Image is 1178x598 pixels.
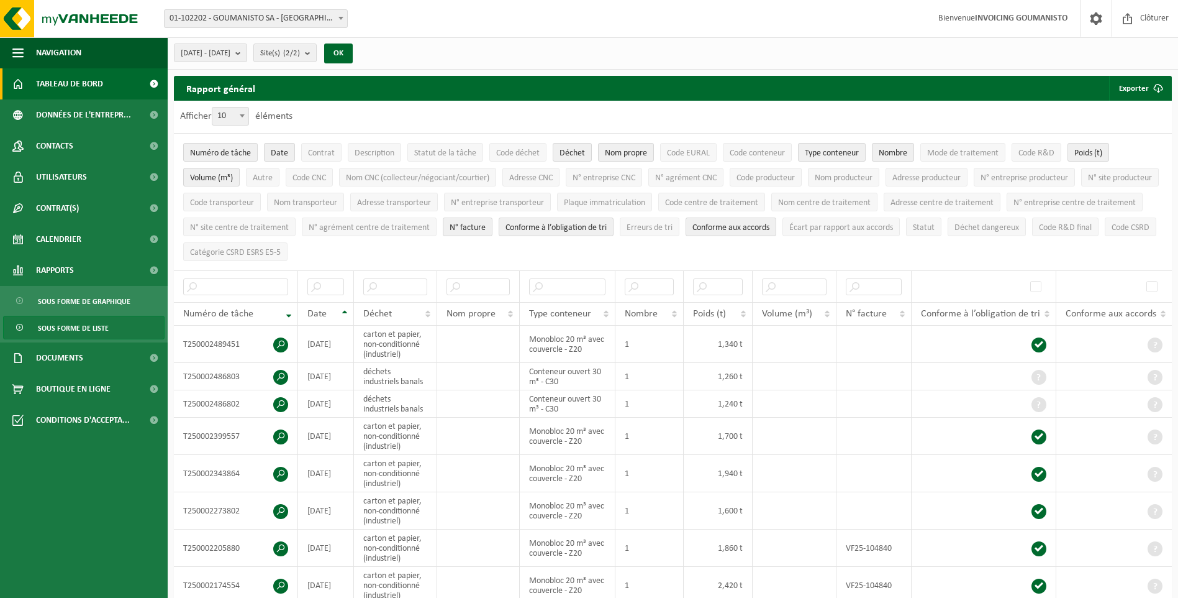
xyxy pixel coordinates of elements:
span: Contrat(s) [36,193,79,224]
button: ContratContrat: Activate to sort [301,143,342,162]
button: N° agrément centre de traitementN° agrément centre de traitement: Activate to sort [302,218,437,236]
td: 1,240 t [684,390,752,418]
span: Date [271,149,288,158]
button: Conforme à l’obligation de tri : Activate to sort [499,218,614,236]
td: [DATE] [298,455,354,492]
span: Navigation [36,37,81,68]
button: Déchet dangereux : Activate to sort [948,218,1026,236]
button: N° site producteurN° site producteur : Activate to sort [1081,168,1159,186]
span: Site(s) [260,44,300,63]
span: Adresse centre de traitement [890,198,994,208]
button: N° entreprise transporteurN° entreprise transporteur: Activate to sort [444,193,551,211]
span: Nom transporteur [274,198,337,208]
td: T250002273802 [174,492,298,530]
button: Écart par rapport aux accordsÉcart par rapport aux accords: Activate to sort [782,218,900,236]
button: Adresse producteurAdresse producteur: Activate to sort [886,168,967,186]
span: Code EURAL [667,149,710,158]
button: Code R&D finalCode R&amp;D final: Activate to sort [1032,218,1099,236]
button: Code EURALCode EURAL: Activate to sort [660,143,717,162]
span: Déchet [560,149,585,158]
button: Code CSRDCode CSRD: Activate to sort [1105,218,1156,236]
span: Plaque immatriculation [564,198,645,208]
span: Volume (m³) [762,309,812,319]
span: 10 [212,107,249,126]
span: Date [307,309,327,319]
span: Statut de la tâche [414,149,476,158]
span: Sous forme de liste [38,316,109,340]
td: 1,600 t [684,492,752,530]
button: Numéro de tâcheNuméro de tâche: Activate to remove sorting [183,143,258,162]
td: T250002343864 [174,455,298,492]
td: [DATE] [298,418,354,455]
span: Code conteneur [730,149,785,158]
button: Mode de traitementMode de traitement: Activate to sort [920,143,1005,162]
button: OK [324,44,353,63]
button: Code centre de traitementCode centre de traitement: Activate to sort [658,193,765,211]
span: Erreurs de tri [627,223,673,232]
button: Plaque immatriculationPlaque immatriculation: Activate to sort [557,193,652,211]
button: DateDate: Activate to sort [264,143,295,162]
td: T250002399557 [174,418,298,455]
span: N° facture [846,309,887,319]
td: 1 [615,418,684,455]
td: 1,860 t [684,530,752,567]
td: carton et papier, non-conditionné (industriel) [354,326,437,363]
span: Documents [36,343,83,374]
button: [DATE] - [DATE] [174,44,247,62]
td: Monobloc 20 m³ avec couvercle - Z20 [520,326,615,363]
td: 1 [615,492,684,530]
span: Nom propre [446,309,496,319]
span: Tableau de bord [36,68,103,99]
span: [DATE] - [DATE] [181,44,230,63]
span: Type conteneur [805,149,859,158]
td: [DATE] [298,492,354,530]
span: Nombre [879,149,907,158]
span: Numéro de tâche [190,149,251,158]
span: N° agrément CNC [655,173,717,183]
td: [DATE] [298,363,354,390]
span: Adresse CNC [509,173,553,183]
button: N° site centre de traitementN° site centre de traitement: Activate to sort [183,218,296,236]
span: Adresse producteur [892,173,961,183]
button: Nom producteurNom producteur: Activate to sort [808,168,879,186]
td: Monobloc 20 m³ avec couvercle - Z20 [520,455,615,492]
span: Code CNC [292,173,326,183]
span: Code déchet [496,149,540,158]
button: Code conteneurCode conteneur: Activate to sort [723,143,792,162]
h2: Rapport général [174,76,268,101]
span: Nom centre de traitement [778,198,871,208]
span: Code CSRD [1112,223,1149,232]
span: Numéro de tâche [183,309,253,319]
span: Calendrier [36,224,81,255]
button: Code CNCCode CNC: Activate to sort [286,168,333,186]
count: (2/2) [283,49,300,57]
td: déchets industriels banals [354,363,437,390]
button: Code déchetCode déchet: Activate to sort [489,143,546,162]
span: N° site producteur [1088,173,1152,183]
span: Statut [913,223,935,232]
td: T250002486803 [174,363,298,390]
span: N° site centre de traitement [190,223,289,232]
td: Monobloc 20 m³ avec couvercle - Z20 [520,418,615,455]
span: Description [355,149,394,158]
button: N° factureN° facture: Activate to sort [443,218,492,236]
button: N° entreprise producteurN° entreprise producteur: Activate to sort [974,168,1075,186]
button: Nom centre de traitementNom centre de traitement: Activate to sort [771,193,877,211]
button: Poids (t)Poids (t): Activate to sort [1067,143,1109,162]
span: Conditions d'accepta... [36,405,130,436]
span: N° entreprise producteur [981,173,1068,183]
td: T250002486802 [174,390,298,418]
span: Code R&D final [1039,223,1092,232]
span: 01-102202 - GOUMANISTO SA - ANDENNE [164,9,348,28]
td: T250002489451 [174,326,298,363]
span: N° entreprise transporteur [451,198,544,208]
td: 1 [615,326,684,363]
td: Conteneur ouvert 30 m³ - C30 [520,390,615,418]
span: Code R&D [1018,149,1054,158]
td: Conteneur ouvert 30 m³ - C30 [520,363,615,390]
span: N° facture [450,223,486,232]
span: Contrat [308,149,335,158]
button: Exporter [1109,76,1171,101]
span: Déchet [363,309,392,319]
strong: INVOICING GOUMANISTO [975,14,1067,23]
